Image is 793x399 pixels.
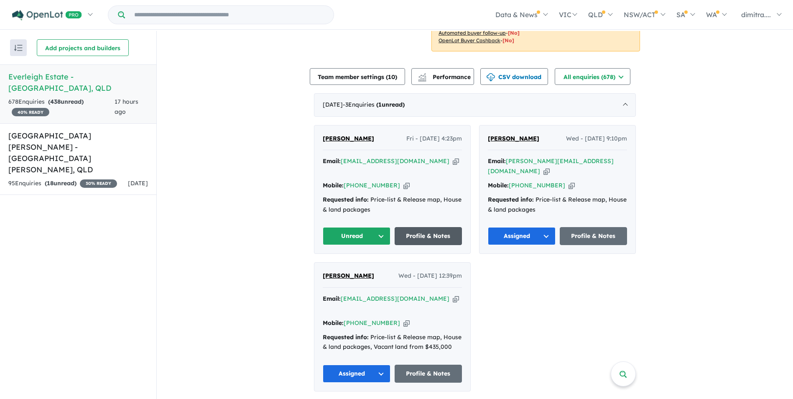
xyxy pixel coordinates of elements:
[323,333,369,341] strong: Requested info:
[741,10,771,19] span: dimitra....
[395,227,462,245] a: Profile & Notes
[439,37,500,43] u: OpenLot Buyer Cashback
[323,319,344,327] strong: Mobile:
[8,71,148,94] h5: Everleigh Estate - [GEOGRAPHIC_DATA] , QLD
[343,101,405,108] span: - 3 Enquir ies
[323,332,462,353] div: Price-list & Release map, House & land packages, Vacant land from $435,000
[48,98,84,105] strong: ( unread)
[403,181,410,190] button: Copy
[323,182,344,189] strong: Mobile:
[12,10,82,20] img: Openlot PRO Logo White
[323,135,374,142] span: [PERSON_NAME]
[569,181,575,190] button: Copy
[560,227,627,245] a: Profile & Notes
[388,73,395,81] span: 10
[323,157,341,165] strong: Email:
[488,196,534,203] strong: Requested info:
[127,6,332,24] input: Try estate name, suburb, builder or developer
[344,182,400,189] a: [PHONE_NUMBER]
[115,98,138,115] span: 17 hours ago
[487,73,495,82] img: download icon
[323,272,374,279] span: [PERSON_NAME]
[341,295,449,302] a: [EMAIL_ADDRESS][DOMAIN_NAME]
[12,108,49,116] span: 40 % READY
[8,130,148,175] h5: [GEOGRAPHIC_DATA][PERSON_NAME] - [GEOGRAPHIC_DATA][PERSON_NAME] , QLD
[323,365,390,383] button: Assigned
[555,68,630,85] button: All enquiries (678)
[543,167,550,176] button: Copy
[310,68,405,85] button: Team member settings (10)
[45,179,76,187] strong: ( unread)
[488,182,509,189] strong: Mobile:
[47,179,54,187] span: 18
[406,134,462,144] span: Fri - [DATE] 4:23pm
[488,157,506,165] strong: Email:
[403,319,410,327] button: Copy
[323,271,374,281] a: [PERSON_NAME]
[344,319,400,327] a: [PHONE_NUMBER]
[502,37,514,43] span: [No]
[323,227,390,245] button: Unread
[453,157,459,166] button: Copy
[14,45,23,51] img: sort.svg
[453,294,459,303] button: Copy
[480,68,548,85] button: CSV download
[323,134,374,144] a: [PERSON_NAME]
[314,93,636,117] div: [DATE]
[323,295,341,302] strong: Email:
[8,97,115,117] div: 678 Enquir ies
[395,365,462,383] a: Profile & Notes
[376,101,405,108] strong: ( unread)
[50,98,61,105] span: 438
[488,135,539,142] span: [PERSON_NAME]
[37,39,129,56] button: Add projects and builders
[488,227,556,245] button: Assigned
[8,179,117,189] div: 95 Enquir ies
[439,30,506,36] u: Automated buyer follow-up
[419,73,471,81] span: Performance
[378,101,382,108] span: 1
[398,271,462,281] span: Wed - [DATE] 12:39pm
[341,157,449,165] a: [EMAIL_ADDRESS][DOMAIN_NAME]
[509,182,565,189] a: [PHONE_NUMBER]
[80,179,117,188] span: 30 % READY
[418,76,426,81] img: bar-chart.svg
[418,73,426,78] img: line-chart.svg
[508,30,520,36] span: [No]
[323,196,369,203] strong: Requested info:
[128,179,148,187] span: [DATE]
[488,134,539,144] a: [PERSON_NAME]
[566,134,627,144] span: Wed - [DATE] 9:10pm
[488,195,627,215] div: Price-list & Release map, House & land packages
[411,68,474,85] button: Performance
[323,195,462,215] div: Price-list & Release map, House & land packages
[488,157,614,175] a: [PERSON_NAME][EMAIL_ADDRESS][DOMAIN_NAME]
